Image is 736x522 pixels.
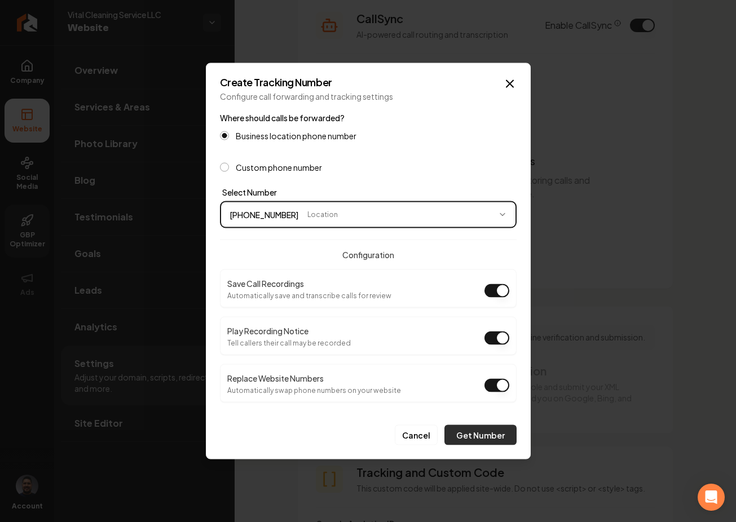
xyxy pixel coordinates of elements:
[220,249,517,260] h4: Configuration
[444,425,517,445] button: Get Number
[220,113,345,123] label: Where should calls be forwarded?
[220,77,517,87] h2: Create Tracking Number
[236,163,322,171] label: Custom phone number
[222,187,277,197] label: Select Number
[227,373,324,383] label: Replace Website Numbers
[227,386,401,395] p: Automatically swap phone numbers on your website
[227,291,391,300] p: Automatically save and transcribe calls for review
[236,132,356,140] label: Business location phone number
[227,326,308,336] label: Play Recording Notice
[227,339,351,348] p: Tell callers their call may be recorded
[220,91,517,102] p: Configure call forwarding and tracking settings
[227,278,304,289] label: Save Call Recordings
[395,425,438,445] button: Cancel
